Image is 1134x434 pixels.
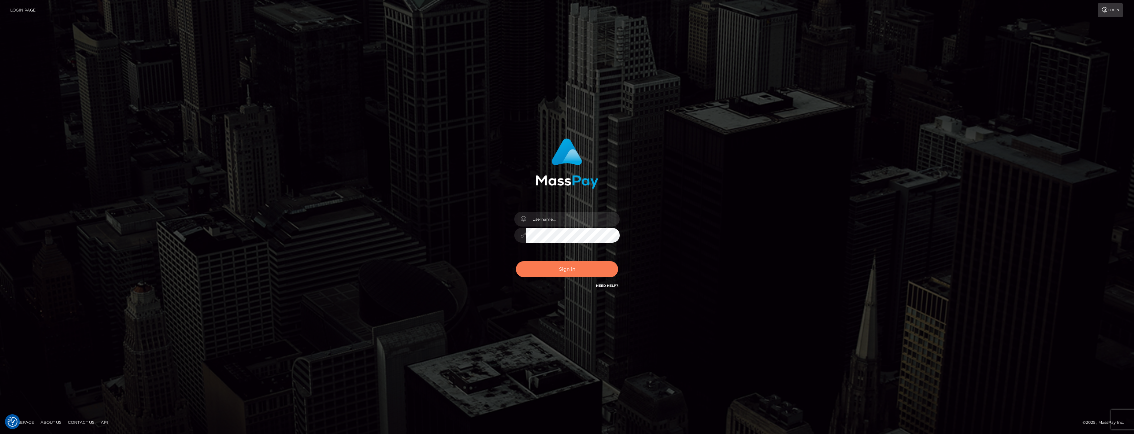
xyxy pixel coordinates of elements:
a: Need Help? [596,284,618,288]
div: © 2025 , MassPay Inc. [1083,419,1129,426]
input: Username... [526,212,620,227]
a: Login Page [10,3,36,17]
img: MassPay Login [536,138,598,189]
img: Revisit consent button [8,417,17,427]
button: Consent Preferences [8,417,17,427]
a: API [98,417,111,427]
a: Contact Us [65,417,97,427]
a: Homepage [7,417,37,427]
button: Sign in [516,261,618,277]
a: About Us [38,417,64,427]
a: Login [1098,3,1123,17]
